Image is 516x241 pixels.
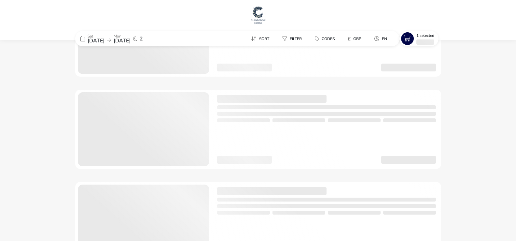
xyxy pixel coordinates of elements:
[348,36,351,42] i: £
[277,34,307,43] button: Filter
[322,36,335,41] span: Codes
[114,37,131,44] span: [DATE]
[290,36,302,41] span: Filter
[114,34,131,38] p: Mon
[246,34,277,43] naf-pibe-menu-bar-item: Sort
[310,34,340,43] button: Codes
[75,31,173,46] div: Sat[DATE]Mon[DATE]2
[140,36,143,41] span: 2
[88,34,105,38] p: Sat
[259,36,269,41] span: Sort
[353,36,361,41] span: GBP
[310,34,342,43] naf-pibe-menu-bar-item: Codes
[369,34,392,43] button: en
[88,37,105,44] span: [DATE]
[399,31,441,46] naf-pibe-menu-bar-item: 1 Selected
[416,33,434,38] span: 1 Selected
[399,31,439,46] button: 1 Selected
[250,5,266,25] img: Main Website
[277,34,310,43] naf-pibe-menu-bar-item: Filter
[382,36,387,41] span: en
[342,34,369,43] naf-pibe-menu-bar-item: £GBP
[342,34,367,43] button: £GBP
[369,34,395,43] naf-pibe-menu-bar-item: en
[246,34,274,43] button: Sort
